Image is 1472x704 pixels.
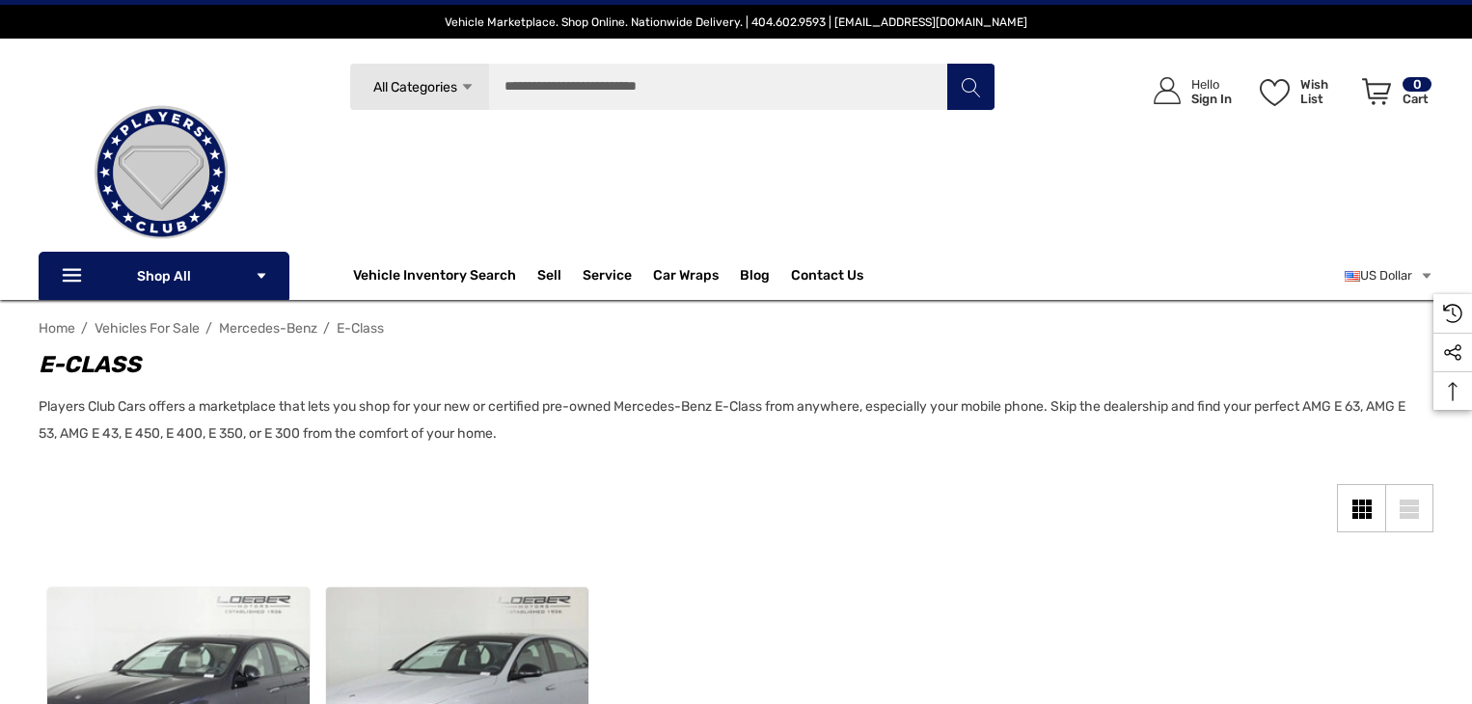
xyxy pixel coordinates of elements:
img: Players Club | Cars For Sale [65,76,258,269]
span: All Categories [373,79,457,95]
p: 0 [1403,77,1431,92]
svg: Recently Viewed [1443,304,1462,323]
h1: E-Class [39,347,1414,382]
a: E-Class [337,320,384,337]
p: Wish List [1300,77,1351,106]
p: Players Club Cars offers a marketplace that lets you shop for your new or certified pre-owned Mer... [39,393,1414,447]
svg: Icon Arrow Down [255,269,268,283]
a: Grid View [1337,484,1385,532]
a: Cart with 0 items [1353,58,1433,133]
a: Sell [537,257,583,295]
p: Sign In [1191,92,1232,106]
a: USD [1345,257,1433,295]
svg: Social Media [1443,343,1462,363]
a: Vehicles For Sale [95,320,200,337]
nav: Breadcrumb [39,311,1433,345]
p: Hello [1191,77,1232,92]
a: Mercedes-Benz [219,320,317,337]
span: Car Wraps [653,267,719,288]
svg: Top [1433,382,1472,401]
a: Blog [740,267,770,288]
a: Contact Us [791,267,863,288]
a: Home [39,320,75,337]
span: Vehicle Marketplace. Shop Online. Nationwide Delivery. | 404.602.9593 | [EMAIL_ADDRESS][DOMAIN_NAME] [445,15,1027,29]
p: Cart [1403,92,1431,106]
svg: Icon Arrow Down [460,80,475,95]
svg: Wish List [1260,79,1290,106]
button: Search [946,63,995,111]
span: Sell [537,267,561,288]
svg: Icon User Account [1154,77,1181,104]
svg: Icon Line [60,265,89,287]
p: Shop All [39,252,289,300]
a: Sign in [1131,58,1241,124]
a: All Categories Icon Arrow Down Icon Arrow Up [349,63,489,111]
a: List View [1385,484,1433,532]
a: Vehicle Inventory Search [353,267,516,288]
a: Service [583,267,632,288]
a: Wish List Wish List [1251,58,1353,124]
a: Car Wraps [653,257,740,295]
svg: Review Your Cart [1362,78,1391,105]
